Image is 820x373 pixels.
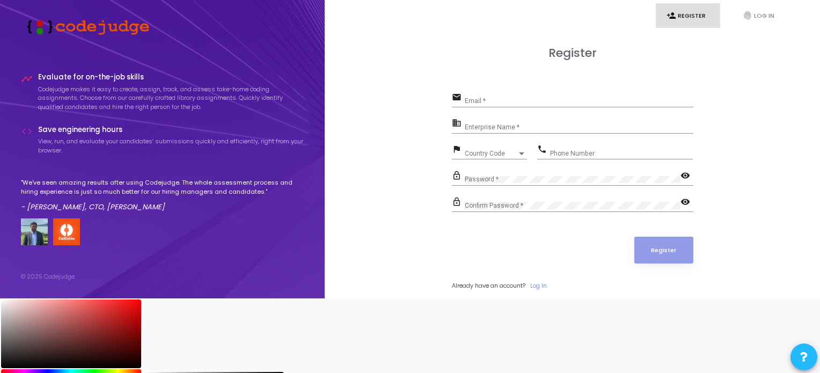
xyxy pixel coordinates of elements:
[53,218,80,245] img: company-logo
[465,150,517,157] span: Country Code
[465,98,693,105] input: Email
[537,144,550,157] mat-icon: phone
[21,73,33,85] i: timeline
[452,196,465,209] mat-icon: lock_outline
[634,237,693,264] button: Register
[38,73,304,82] h4: Evaluate for on-the-job skills
[550,150,693,157] input: Phone Number
[21,126,33,137] i: code
[465,123,693,131] input: Enterprise Name
[743,11,752,20] i: fingerprint
[452,170,465,183] mat-icon: lock_outline
[530,281,547,290] a: Log In
[732,3,796,28] a: fingerprintLog In
[452,118,465,130] mat-icon: business
[452,46,693,60] h3: Register
[452,281,525,290] span: Already have an account?
[38,85,304,112] p: Codejudge makes it easy to create, assign, track, and assess take-home coding assignments. Choose...
[667,11,676,20] i: person_add
[21,178,304,196] p: "We've seen amazing results after using Codejudge. The whole assessment process and hiring experi...
[656,3,720,28] a: person_addRegister
[21,218,48,245] img: user image
[680,196,693,209] mat-icon: visibility
[21,272,75,281] div: © 2025 Codejudge
[680,170,693,183] mat-icon: visibility
[38,137,304,155] p: View, run, and evaluate your candidates’ submissions quickly and efficiently, right from your bro...
[452,144,465,157] mat-icon: flag
[21,202,165,212] em: - [PERSON_NAME], CTO, [PERSON_NAME]
[452,92,465,105] mat-icon: email
[38,126,304,134] h4: Save engineering hours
